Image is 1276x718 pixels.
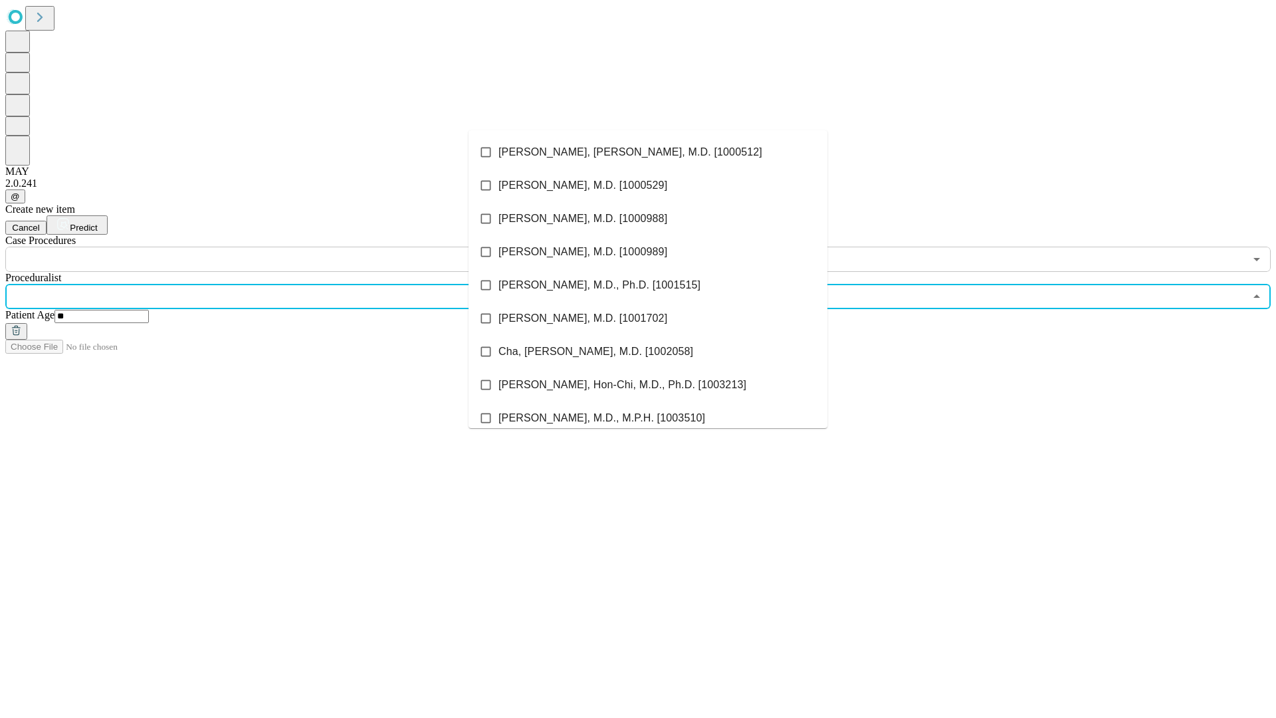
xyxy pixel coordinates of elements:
[1247,287,1266,306] button: Close
[70,223,97,233] span: Predict
[5,272,61,283] span: Proceduralist
[5,203,75,215] span: Create new item
[498,277,700,293] span: [PERSON_NAME], M.D., Ph.D. [1001515]
[498,377,746,393] span: [PERSON_NAME], Hon-Chi, M.D., Ph.D. [1003213]
[498,310,667,326] span: [PERSON_NAME], M.D. [1001702]
[11,191,20,201] span: @
[498,410,705,426] span: [PERSON_NAME], M.D., M.P.H. [1003510]
[5,166,1271,178] div: MAY
[5,235,76,246] span: Scheduled Procedure
[498,178,667,193] span: [PERSON_NAME], M.D. [1000529]
[5,309,54,320] span: Patient Age
[5,221,47,235] button: Cancel
[1247,250,1266,269] button: Open
[498,144,762,160] span: [PERSON_NAME], [PERSON_NAME], M.D. [1000512]
[5,189,25,203] button: @
[498,211,667,227] span: [PERSON_NAME], M.D. [1000988]
[12,223,40,233] span: Cancel
[498,344,693,360] span: Cha, [PERSON_NAME], M.D. [1002058]
[5,178,1271,189] div: 2.0.241
[47,215,108,235] button: Predict
[498,244,667,260] span: [PERSON_NAME], M.D. [1000989]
